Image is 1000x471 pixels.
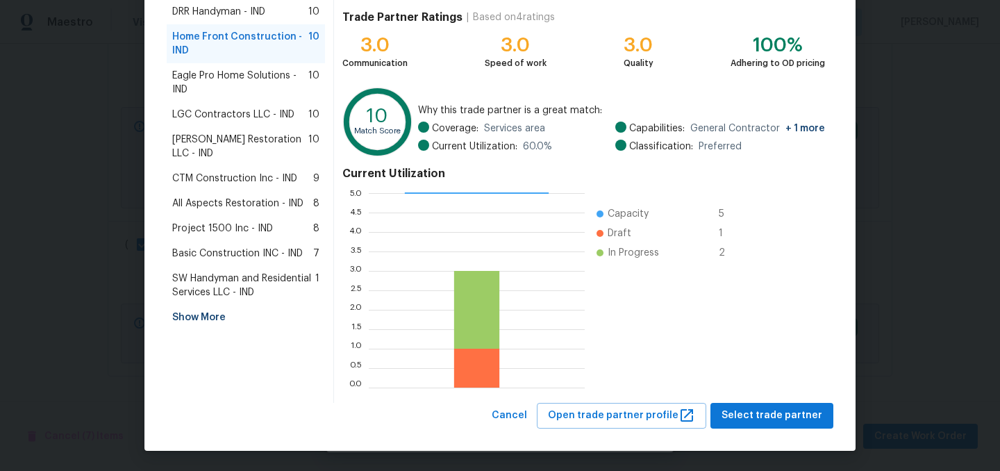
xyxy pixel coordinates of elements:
span: 8 [313,197,319,210]
text: 1.5 [351,325,362,333]
span: Coverage: [432,122,478,135]
div: 3.0 [624,38,653,52]
div: 100% [731,38,825,52]
text: 1.0 [351,345,362,353]
span: Draft [608,226,631,240]
text: 3.0 [349,267,362,275]
text: 4.5 [349,208,362,217]
span: Project 1500 Inc - IND [172,222,273,235]
span: 10 [308,133,319,160]
div: Communication [342,56,408,70]
span: CTM Construction Inc - IND [172,172,297,185]
span: Why this trade partner is a great match: [418,104,825,117]
span: 1 [719,226,741,240]
span: General Contractor [690,122,825,135]
text: 4.0 [349,228,362,236]
span: 5 [719,207,741,221]
span: All Aspects Restoration - IND [172,197,303,210]
span: Cancel [492,407,527,424]
button: Select trade partner [710,403,833,429]
span: 60.0 % [523,140,552,154]
span: [PERSON_NAME] Restoration LLC - IND [172,133,308,160]
text: 3.5 [350,247,362,256]
text: 2.5 [350,286,362,295]
span: 2 [719,246,741,260]
div: Based on 4 ratings [473,10,555,24]
span: Preferred [699,140,742,154]
h4: Trade Partner Ratings [342,10,462,24]
span: 10 [308,5,319,19]
h4: Current Utilization [342,167,825,181]
span: 10 [308,108,319,122]
span: Services area [484,122,545,135]
span: Open trade partner profile [548,407,695,424]
span: 10 [308,30,319,58]
div: Show More [167,305,325,330]
span: Home Front Construction - IND [172,30,308,58]
text: 0.5 [349,364,362,372]
span: DRR Handyman - IND [172,5,265,19]
text: 2.0 [349,306,362,314]
button: Cancel [486,403,533,429]
span: 9 [313,172,319,185]
span: + 1 more [785,124,825,133]
span: 1 [315,272,319,299]
span: Classification: [629,140,693,154]
text: 5.0 [349,189,362,197]
span: Select trade partner [722,407,822,424]
div: Speed of work [485,56,547,70]
span: Eagle Pro Home Solutions - IND [172,69,308,97]
span: 10 [308,69,319,97]
div: 3.0 [342,38,408,52]
span: SW Handyman and Residential Services LLC - IND [172,272,315,299]
button: Open trade partner profile [537,403,706,429]
text: Match Score [354,127,401,135]
span: Current Utilization: [432,140,517,154]
div: | [462,10,473,24]
span: LGC Contractors LLC - IND [172,108,294,122]
div: Quality [624,56,653,70]
span: 8 [313,222,319,235]
text: 10 [367,106,388,126]
span: Basic Construction INC - IND [172,247,303,261]
div: Adhering to OD pricing [731,56,825,70]
text: 0.0 [349,383,362,392]
span: 7 [313,247,319,261]
span: Capabilities: [629,122,685,135]
div: 3.0 [485,38,547,52]
span: In Progress [608,246,659,260]
span: Capacity [608,207,649,221]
